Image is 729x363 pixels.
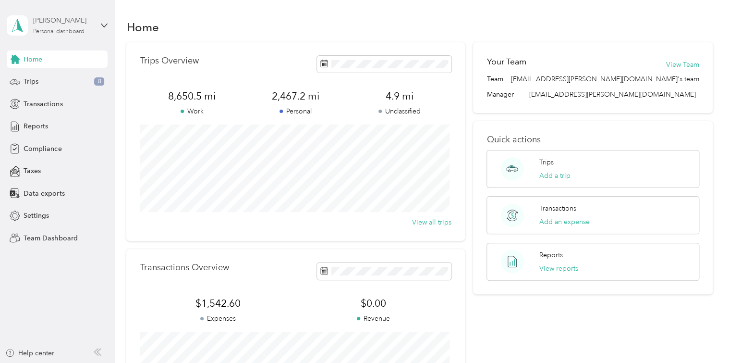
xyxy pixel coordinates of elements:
p: Trips Overview [140,56,198,66]
span: [EMAIL_ADDRESS][PERSON_NAME][DOMAIN_NAME] [529,90,696,99]
span: Data exports [24,188,64,199]
span: Compliance [24,144,61,154]
span: Team [486,74,503,84]
span: Trips [24,76,38,87]
span: Manager [486,89,513,100]
button: View Team [666,60,699,70]
button: View all trips [412,217,451,227]
button: View reports [539,263,578,274]
span: Settings [24,211,49,221]
span: Transactions [24,99,62,109]
span: $1,542.60 [140,297,295,310]
iframe: Everlance-gr Chat Button Frame [675,309,729,363]
div: [PERSON_NAME] [33,15,93,25]
span: 4.9 mi [348,89,451,103]
span: $0.00 [296,297,451,310]
p: Work [140,106,243,116]
span: 8,650.5 mi [140,89,243,103]
button: Add a trip [539,171,571,181]
p: Transactions Overview [140,263,229,273]
p: Transactions [539,203,576,213]
span: Home [24,54,42,64]
span: Taxes [24,166,41,176]
span: 2,467.2 mi [244,89,348,103]
p: Unclassified [348,106,451,116]
div: Personal dashboard [33,29,85,35]
span: [EMAIL_ADDRESS][PERSON_NAME][DOMAIN_NAME]'s team [511,74,699,84]
p: Expenses [140,313,295,324]
p: Personal [244,106,348,116]
span: Reports [24,121,48,131]
p: Reports [539,250,563,260]
button: Add an expense [539,217,590,227]
h2: Your Team [486,56,526,68]
p: Quick actions [486,135,699,145]
span: Team Dashboard [24,233,77,243]
h1: Home [126,22,158,32]
button: Help center [5,348,54,358]
span: 8 [94,77,104,86]
p: Trips [539,157,554,167]
p: Revenue [296,313,451,324]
